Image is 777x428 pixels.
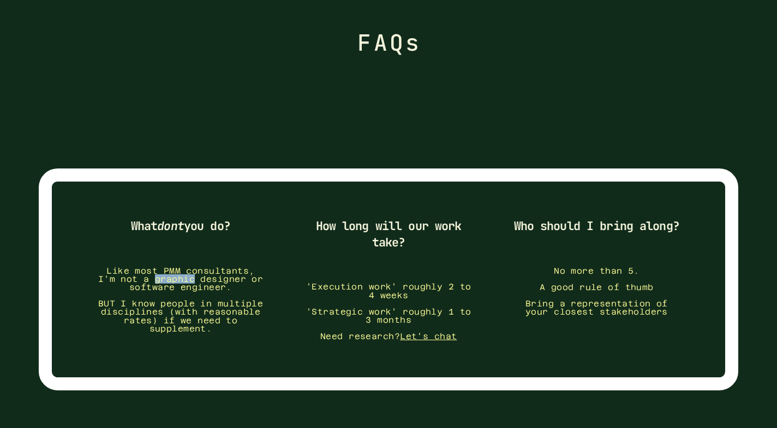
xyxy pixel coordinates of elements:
span: BUT I know people in multiple disciplines (with reasonable rates) if we need to supplement. [95,299,266,333]
span: 'Strategic work' roughly 1 to 3 months [303,308,474,324]
span: 'Execution work' roughly 2 to 4 weeks [303,282,474,299]
p: Who should I bring along? [511,218,682,234]
span: Like most PMM consultants, I'm not a graphic designer or software engineer. [95,267,266,292]
span: No more than 5. [511,267,682,275]
em: dont [157,218,184,233]
span: A good rule of thumb [511,283,682,291]
p: How long will our work take? [303,218,474,251]
h3: FAQs [39,30,741,55]
a: Let's chat [400,331,457,341]
span: Bring a representation of your closest stakeholders [511,299,682,316]
p: What you do? [95,218,266,234]
span: Need research? [303,332,474,340]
